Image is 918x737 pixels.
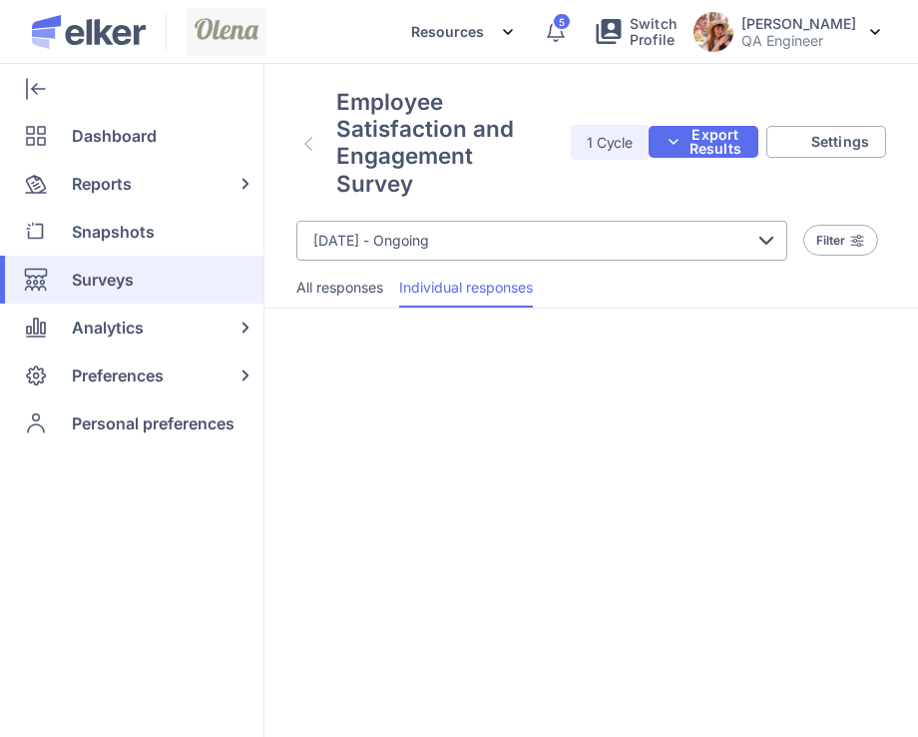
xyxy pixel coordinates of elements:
[803,225,878,256] button: Filter
[766,126,886,158] button: Settings
[72,208,155,256] span: Snapshots
[559,17,565,27] span: 5
[313,232,429,249] span: [DATE] - Ongoing
[336,88,555,197] h4: Employee Satisfaction and Engagement Survey
[72,304,144,352] span: Analytics
[587,133,633,153] span: 1 Cycle
[72,112,157,160] span: Dashboard
[783,134,803,150] img: settings.svg
[72,352,164,399] span: Preferences
[666,134,682,150] img: svg%3e
[187,8,266,56] img: Screenshot_2024-07-24_at_11%282%29.53.03.png
[693,12,733,52] img: avatar
[870,29,880,35] img: svg%3e
[72,256,134,304] span: Surveys
[72,399,234,447] span: Personal preferences
[649,126,758,158] button: Export Results
[816,233,845,248] span: Filter
[500,24,516,40] img: svg%3e
[411,12,516,52] div: Resources
[304,137,312,151] img: svg%3e
[630,16,678,48] span: Switch Profile
[689,128,741,156] span: Export Results
[741,32,856,49] p: QA Engineer
[296,278,383,298] span: All responses
[72,160,132,208] span: Reports
[741,15,856,32] h5: Olena Berdnyk
[399,278,533,298] span: Individual responses
[811,135,869,149] span: Settings
[32,15,146,49] img: Elker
